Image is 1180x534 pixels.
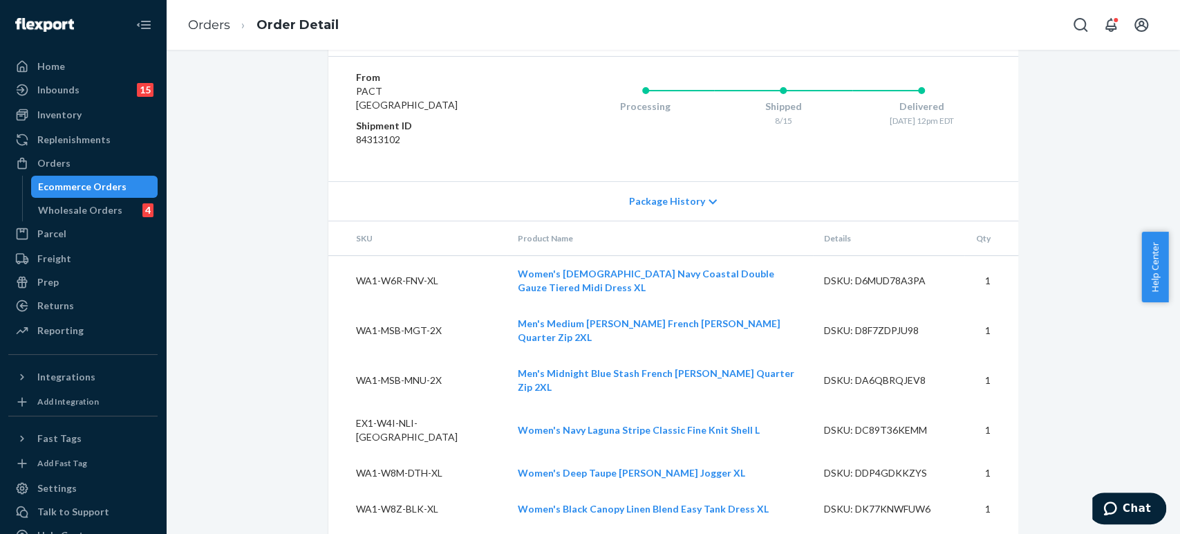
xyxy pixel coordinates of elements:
[8,320,158,342] a: Reporting
[824,324,954,338] div: DSKU: D8F7ZDPJU98
[629,194,705,208] span: Package History
[37,481,77,495] div: Settings
[8,55,158,77] a: Home
[518,268,774,293] a: Women's [DEMOGRAPHIC_DATA] Navy Coastal Double Gauze Tiered Midi Dress XL
[964,405,1018,455] td: 1
[328,491,507,527] td: WA1-W8Z-BLK-XL
[328,356,507,405] td: WA1-MSB-MNU-2X
[356,71,521,84] dt: From
[142,203,153,217] div: 4
[37,432,82,445] div: Fast Tags
[137,83,153,97] div: 15
[518,503,769,515] a: Women's Black Canopy Linen Blend Easy Tank Dress XL
[328,256,507,306] td: WA1-W6R-FNV-XL
[8,455,158,472] a: Add Fast Tag
[518,317,780,343] a: Men's Medium [PERSON_NAME] French [PERSON_NAME] Quarter Zip 2XL
[518,367,794,393] a: Men's Midnight Blue Stash French [PERSON_NAME] Quarter Zip 2XL
[37,299,74,313] div: Returns
[37,252,71,266] div: Freight
[37,457,87,469] div: Add Fast Tag
[37,59,65,73] div: Home
[8,129,158,151] a: Replenishments
[356,85,458,111] span: PACT [GEOGRAPHIC_DATA]
[714,115,852,127] div: 8/15
[328,405,507,455] td: EX1-W4I-NLI-[GEOGRAPHIC_DATA]
[1097,11,1125,39] button: Open notifications
[577,100,715,113] div: Processing
[37,133,111,147] div: Replenishments
[1092,492,1166,527] iframe: Opens a widget where you can chat to one of our agents
[852,100,991,113] div: Delivered
[37,275,59,289] div: Prep
[714,100,852,113] div: Shipped
[964,221,1018,256] th: Qty
[356,133,521,147] dd: 84313102
[37,505,109,519] div: Talk to Support
[8,477,158,499] a: Settings
[824,423,954,437] div: DSKU: DC89T36KEMM
[8,223,158,245] a: Parcel
[964,256,1018,306] td: 1
[964,455,1018,491] td: 1
[37,324,84,338] div: Reporting
[8,152,158,174] a: Orders
[824,466,954,480] div: DSKU: DDP4GDKKZYS
[964,356,1018,405] td: 1
[8,295,158,317] a: Returns
[852,115,991,127] div: [DATE] 12pm EDT
[8,501,158,523] button: Talk to Support
[8,366,158,388] button: Integrations
[328,455,507,491] td: WA1-W8M-DTH-XL
[824,374,954,387] div: DSKU: DA6QBRQJEV8
[518,467,745,479] a: Women's Deep Taupe [PERSON_NAME] Jogger XL
[824,502,954,516] div: DSKU: DK77KNWFUW6
[37,83,79,97] div: Inbounds
[8,271,158,293] a: Prep
[188,17,230,33] a: Orders
[824,274,954,288] div: DSKU: D6MUD78A3PA
[964,306,1018,356] td: 1
[37,396,99,407] div: Add Integration
[130,11,158,39] button: Close Navigation
[38,203,122,217] div: Wholesale Orders
[37,370,95,384] div: Integrations
[31,199,158,221] a: Wholesale Orders4
[1067,11,1094,39] button: Open Search Box
[813,221,965,256] th: Details
[518,424,760,436] a: Women's Navy Laguna Stripe Classic Fine Knit Shell L
[256,17,339,33] a: Order Detail
[8,79,158,101] a: Inbounds15
[37,227,66,241] div: Parcel
[8,104,158,126] a: Inventory
[1141,232,1168,302] button: Help Center
[328,221,507,256] th: SKU
[1127,11,1155,39] button: Open account menu
[8,427,158,450] button: Fast Tags
[356,119,521,133] dt: Shipment ID
[8,394,158,410] a: Add Integration
[31,176,158,198] a: Ecommerce Orders
[38,180,127,194] div: Ecommerce Orders
[177,5,350,46] ol: breadcrumbs
[37,156,71,170] div: Orders
[8,248,158,270] a: Freight
[964,491,1018,527] td: 1
[15,18,74,32] img: Flexport logo
[328,306,507,356] td: WA1-MSB-MGT-2X
[507,221,813,256] th: Product Name
[37,108,82,122] div: Inventory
